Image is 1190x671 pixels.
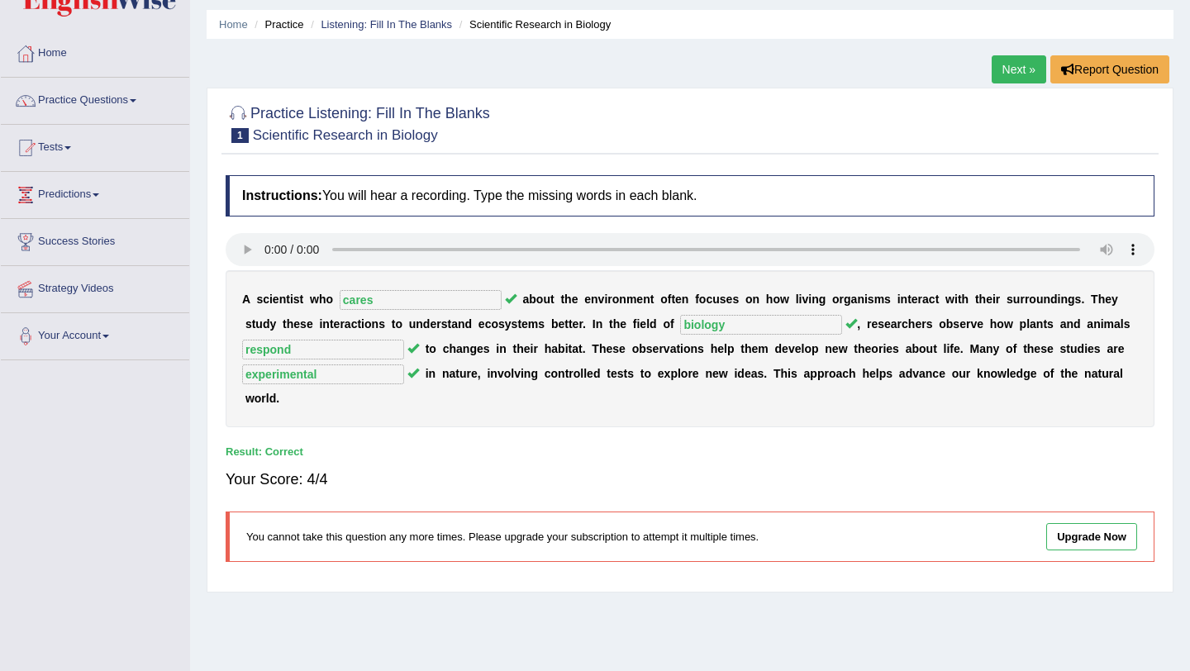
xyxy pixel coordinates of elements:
b: r [878,342,883,355]
b: e [977,317,983,331]
b: h [319,293,326,306]
b: l [944,342,947,355]
b: c [485,317,492,331]
b: n [619,293,626,306]
b: t [447,317,451,331]
b: i [883,342,886,355]
b: s [884,293,891,306]
b: t [907,293,912,306]
b: e [521,317,528,331]
span: 1 [231,128,249,143]
b: s [953,317,959,331]
b: t [330,317,334,331]
b: d [775,342,783,355]
b: e [959,317,966,331]
b: s [300,317,307,331]
b: t [513,342,517,355]
b: Instructions: [242,188,322,202]
b: b [551,317,559,331]
b: s [612,342,619,355]
input: blank [340,290,502,310]
b: n [499,342,507,355]
b: u [712,293,720,306]
b: n [682,293,689,306]
b: a [523,293,530,306]
b: n [458,317,465,331]
b: e [653,342,659,355]
b: e [726,293,733,306]
b: s [1075,293,1082,306]
b: e [606,342,612,355]
b: a [670,342,677,355]
b: o [395,317,402,331]
b: d [464,317,472,331]
b: e [478,317,485,331]
b: d [263,317,270,331]
b: e [986,293,992,306]
input: blank [680,315,842,335]
b: u [1036,293,1044,306]
b: s [441,317,448,331]
b: m [626,293,636,306]
b: r [659,342,663,355]
b: s [926,317,933,331]
input: blank [242,340,404,359]
b: o [997,317,1004,331]
b: l [646,317,650,331]
b: t [569,342,573,355]
b: h [766,293,773,306]
b: w [839,342,848,355]
b: d [1050,293,1058,306]
b: o [939,317,946,331]
b: i [897,293,901,306]
b: b [639,342,646,355]
a: Your Account [1,313,189,355]
b: t [392,317,396,331]
b: s [1007,293,1013,306]
b: r [1020,293,1024,306]
b: e [954,342,960,355]
b: a [891,317,897,331]
b: e [620,317,626,331]
b: u [255,317,263,331]
b: t [283,317,287,331]
b: I [593,317,596,331]
b: t [676,342,680,355]
b: n [1093,317,1101,331]
b: . [583,342,586,355]
a: Strategy Videos [1,266,189,307]
b: l [796,293,799,306]
b: o [871,342,878,355]
b: s [538,317,545,331]
b: g [819,293,826,306]
b: e [1105,293,1111,306]
b: w [945,293,954,306]
small: Scientific Research in Biology [253,127,438,143]
h2: Practice Listening: Fill In The Blanks [226,102,490,143]
b: g [844,293,851,306]
b: t [357,317,361,331]
b: n [825,342,832,355]
b: a [1030,317,1036,331]
b: s [1124,317,1130,331]
b: o [683,342,691,355]
b: e [912,293,918,306]
b: r [436,317,440,331]
b: t [569,317,573,331]
b: u [409,317,416,331]
b: d [650,317,657,331]
b: i [680,342,683,355]
b: e [334,317,340,331]
b: f [670,317,674,331]
a: Listening: Fill In The Blanks [321,18,452,31]
b: b [558,342,565,355]
b: s [498,317,505,331]
b: r [578,317,583,331]
b: s [646,342,653,355]
b: e [636,293,643,306]
b: T [1091,293,1098,306]
b: o [919,342,926,355]
a: Predictions [1,172,189,213]
b: t [286,293,290,306]
b: n [279,293,287,306]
